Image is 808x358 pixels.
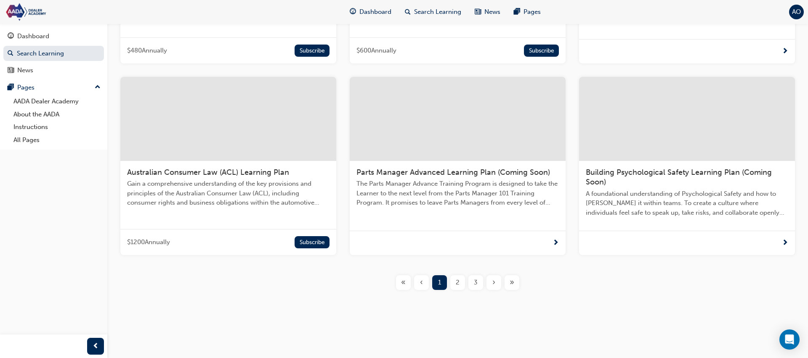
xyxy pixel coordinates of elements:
span: $ 600 Annually [356,46,396,55]
img: Trak [4,3,101,21]
button: Subscribe [295,45,330,57]
span: next-icon [782,46,788,57]
button: First page [394,275,412,290]
span: 2 [456,278,460,287]
a: Dashboard [3,29,104,44]
span: The Parts Manager Advance Training Program is designed to take the Learner to the next level from... [356,179,559,208]
a: news-iconNews [468,3,507,21]
span: Pages [524,7,541,17]
button: Pages [3,80,104,95]
button: AO [789,5,804,19]
a: Instructions [10,121,104,134]
span: Gain a comprehensive understanding of the key provisions and principles of the Australian Consume... [127,179,330,208]
span: « [401,278,406,287]
span: news-icon [475,7,481,17]
a: ​Building Psychological Safety Learning Plan (Coming Soon)A foundational understanding of Psychol... [579,77,795,255]
span: Search Learning [414,7,461,17]
span: guage-icon [8,33,14,40]
span: AO [792,7,801,17]
span: prev-icon [93,341,99,352]
span: A foundational understanding of Psychological Safety and how to [PERSON_NAME] it within teams. To... [586,189,788,218]
span: Parts Manager Advanced Learning Plan (Coming Soon) [356,168,550,177]
button: Page 3 [467,275,485,290]
a: Australian Consumer Law (ACL) Learning PlanGain a comprehensive understanding of the key provisio... [120,77,336,255]
a: News [3,63,104,78]
a: guage-iconDashboard [343,3,398,21]
span: search-icon [405,7,411,17]
span: pages-icon [8,84,14,92]
a: About the AADA [10,108,104,121]
span: 1 [438,278,441,287]
span: » [510,278,514,287]
a: search-iconSearch Learning [398,3,468,21]
button: Last page [503,275,521,290]
a: Parts Manager Advanced Learning Plan (Coming Soon)The Parts Manager Advance Training Program is d... [350,77,566,255]
span: search-icon [8,50,13,58]
button: Page 2 [449,275,467,290]
button: DashboardSearch LearningNews [3,27,104,80]
span: Australian Consumer Law (ACL) Learning Plan [127,168,289,177]
span: news-icon [8,67,14,74]
a: Search Learning [3,46,104,61]
span: next-icon [553,238,559,248]
a: pages-iconPages [507,3,548,21]
a: All Pages [10,134,104,147]
div: News [17,66,33,75]
span: News [484,7,500,17]
span: $ 480 Annually [127,46,167,55]
span: › [492,278,495,287]
button: Next page [485,275,503,290]
button: Page 1 [431,275,449,290]
span: 3 [474,278,478,287]
a: AADA Dealer Academy [10,95,104,108]
span: pages-icon [514,7,520,17]
span: ‹ [420,278,423,287]
span: $ 1200 Annually [127,237,170,247]
span: up-icon [95,82,101,93]
button: Subscribe [295,236,330,248]
button: Previous page [412,275,431,290]
span: ​Building Psychological Safety Learning Plan (Coming Soon) [586,168,772,187]
div: Open Intercom Messenger [779,329,800,350]
button: Subscribe [524,45,559,57]
span: guage-icon [350,7,356,17]
span: Dashboard [359,7,391,17]
span: next-icon [782,238,788,248]
div: Pages [17,83,35,92]
div: Dashboard [17,32,49,41]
